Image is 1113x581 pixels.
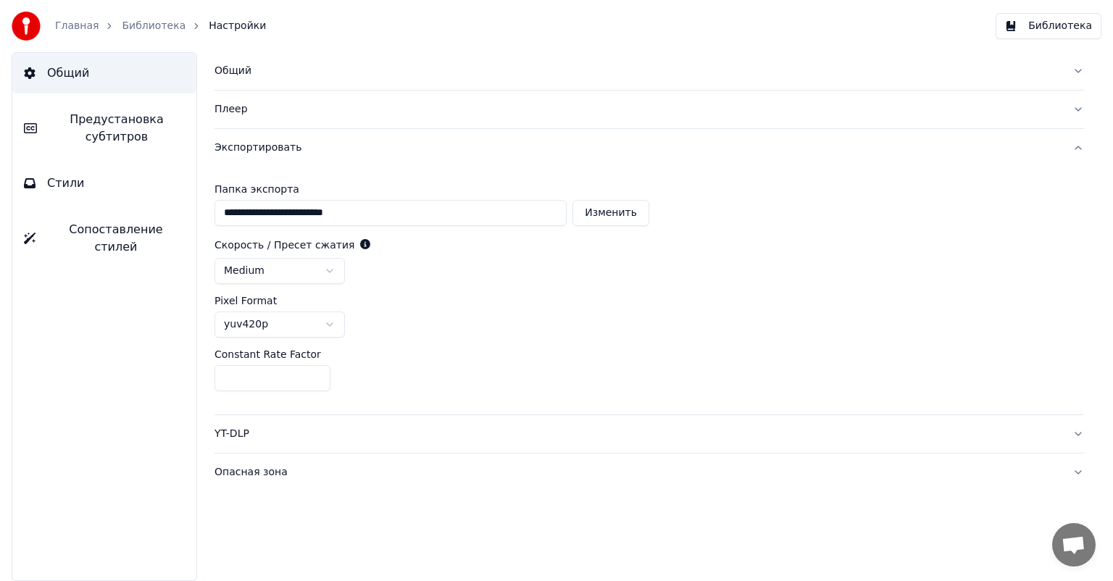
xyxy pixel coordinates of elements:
[209,19,266,33] span: Настройки
[214,415,1084,453] button: YT-DLP
[214,52,1084,90] button: Общий
[12,209,196,267] button: Сопоставление стилей
[122,19,185,33] a: Библиотека
[214,349,321,359] label: Constant Rate Factor
[12,99,196,157] button: Предустановка субтитров
[214,141,1061,155] div: Экспортировать
[996,13,1101,39] button: Библиотека
[47,175,85,192] span: Стили
[49,111,185,146] span: Предустановка субтитров
[214,102,1061,117] div: Плеер
[1052,523,1096,567] a: Открытый чат
[214,64,1061,78] div: Общий
[214,167,1084,414] div: Экспортировать
[47,221,185,256] span: Сопоставление стилей
[12,163,196,204] button: Стили
[214,453,1084,491] button: Опасная зона
[214,184,649,194] label: Папка экспорта
[214,91,1084,128] button: Плеер
[214,129,1084,167] button: Экспортировать
[12,53,196,93] button: Общий
[55,19,266,33] nav: breadcrumb
[214,465,1061,480] div: Опасная зона
[55,19,99,33] a: Главная
[12,12,41,41] img: youka
[214,427,1061,441] div: YT-DLP
[214,296,277,306] label: Pixel Format
[214,240,354,250] label: Скорость / Пресет сжатия
[47,64,89,82] span: Общий
[572,200,649,226] button: Изменить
